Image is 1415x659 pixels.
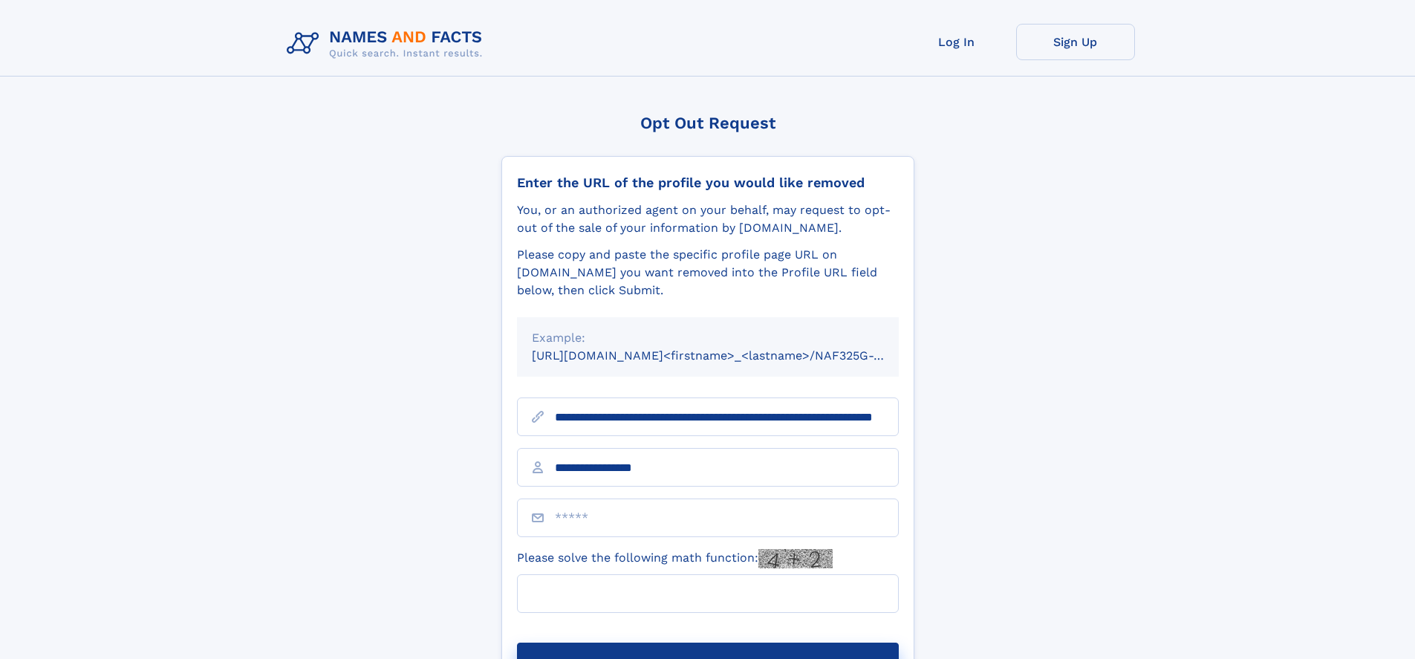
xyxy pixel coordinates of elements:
[517,246,899,299] div: Please copy and paste the specific profile page URL on [DOMAIN_NAME] you want removed into the Pr...
[517,201,899,237] div: You, or an authorized agent on your behalf, may request to opt-out of the sale of your informatio...
[281,24,495,64] img: Logo Names and Facts
[897,24,1016,60] a: Log In
[517,175,899,191] div: Enter the URL of the profile you would like removed
[532,329,884,347] div: Example:
[501,114,914,132] div: Opt Out Request
[532,348,927,363] small: [URL][DOMAIN_NAME]<firstname>_<lastname>/NAF325G-xxxxxxxx
[517,549,833,568] label: Please solve the following math function:
[1016,24,1135,60] a: Sign Up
